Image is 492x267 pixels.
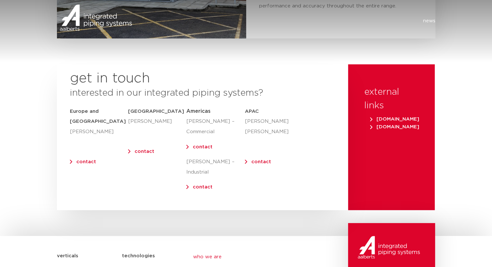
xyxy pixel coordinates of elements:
[370,117,419,122] span: [DOMAIN_NAME]
[122,251,155,261] h5: technologies
[128,116,186,127] p: [PERSON_NAME]
[70,127,128,137] p: [PERSON_NAME]
[251,159,271,164] a: contact
[57,251,78,261] h5: verticals
[76,159,96,164] a: contact
[128,106,186,117] h5: [GEOGRAPHIC_DATA]
[142,16,435,26] nav: Menu
[367,117,422,122] a: [DOMAIN_NAME]
[193,248,312,266] a: who we are
[245,116,280,137] p: [PERSON_NAME] [PERSON_NAME]
[186,157,245,177] p: [PERSON_NAME] – Industrial
[135,149,154,154] a: contact
[193,144,213,149] a: contact
[245,106,280,117] h5: APAC
[70,109,126,124] strong: Europe and [GEOGRAPHIC_DATA]
[186,109,211,114] span: Americas
[186,116,245,137] p: [PERSON_NAME] – Commercial
[70,71,150,86] h2: get in touch
[367,124,422,129] a: [DOMAIN_NAME]
[193,185,213,189] a: contact
[364,85,419,112] h3: external links
[423,16,435,26] a: news
[370,124,419,129] span: [DOMAIN_NAME]
[70,86,335,100] h3: interested in our integrated piping systems?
